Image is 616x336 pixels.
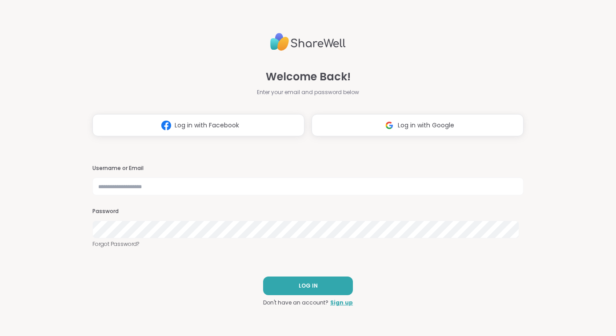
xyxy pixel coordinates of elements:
button: Log in with Facebook [92,114,304,136]
button: Log in with Google [312,114,524,136]
a: Sign up [330,299,353,307]
img: ShareWell Logomark [381,117,398,134]
h3: Password [92,208,524,215]
span: LOG IN [299,282,318,290]
span: Welcome Back! [266,69,351,85]
span: Log in with Facebook [175,121,239,130]
span: Log in with Google [398,121,454,130]
a: Forgot Password? [92,240,524,248]
img: ShareWell Logo [270,29,346,55]
span: Don't have an account? [263,299,328,307]
img: ShareWell Logomark [158,117,175,134]
button: LOG IN [263,277,353,295]
h3: Username or Email [92,165,524,172]
span: Enter your email and password below [257,88,359,96]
